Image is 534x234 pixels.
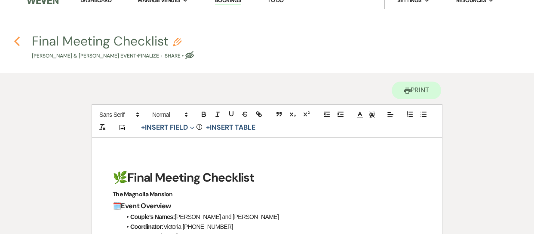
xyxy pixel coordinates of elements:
[130,223,163,230] strong: Coordinator:
[206,124,210,131] span: +
[148,109,190,120] span: Header Formats
[113,190,173,198] strong: The Magnolia Mansion
[354,109,366,120] span: Text Color
[121,212,421,222] li: [PERSON_NAME] and [PERSON_NAME]
[121,222,421,231] li: Victoria [PHONE_NUMBER]
[32,35,194,60] button: Final Meeting Checklist[PERSON_NAME] & [PERSON_NAME] Event•Finalize + Share •
[127,170,254,185] strong: Final Meeting Checklist
[121,201,171,210] strong: Event Overview
[141,124,145,131] span: +
[384,109,396,120] span: Alignment
[392,82,441,99] button: Print
[113,200,421,212] h3: 🗓️
[113,167,421,188] h1: 🌿
[130,213,175,220] strong: Couple’s Names:
[32,52,194,60] p: [PERSON_NAME] & [PERSON_NAME] Event • Finalize + Share •
[366,109,378,120] span: Text Background Color
[138,122,197,133] button: Insert Field
[203,122,258,133] button: +Insert Table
